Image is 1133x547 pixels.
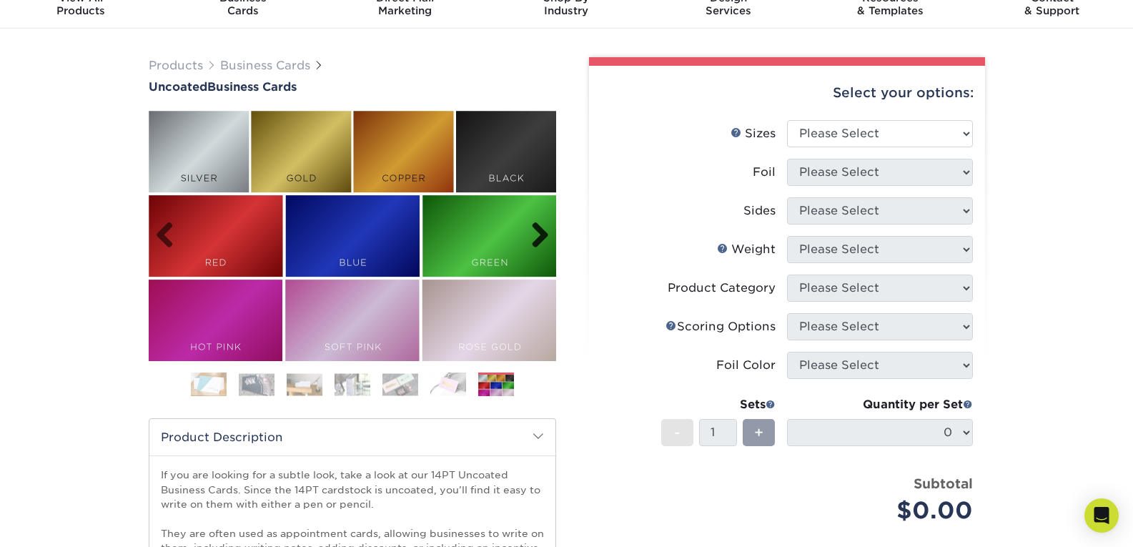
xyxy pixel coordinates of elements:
h2: Product Description [149,419,555,455]
div: Weight [717,241,776,258]
div: Sets [661,396,776,413]
strong: Subtotal [914,475,973,491]
span: Uncoated [149,80,207,94]
img: Business Cards 02 [239,373,274,395]
img: Business Cards 03 [287,373,322,395]
img: Business Cards 04 [335,373,370,395]
div: Sides [743,202,776,220]
div: Product Category [668,280,776,297]
div: Foil Color [716,357,776,374]
a: Business Cards [220,59,310,72]
span: - [674,422,681,443]
span: + [754,422,763,443]
img: Business Cards 05 [382,373,418,395]
img: Business Cards 01 [191,367,227,403]
div: $0.00 [798,493,973,528]
h1: Business Cards [149,80,556,94]
img: Business Cards 07 [478,375,514,397]
a: Products [149,59,203,72]
img: Uncoated 07 [149,111,556,361]
div: Quantity per Set [787,396,973,413]
div: Select your options: [600,66,974,120]
iframe: Google Customer Reviews [4,503,122,542]
div: Sizes [731,125,776,142]
div: Scoring Options [666,318,776,335]
div: Foil [753,164,776,181]
a: UncoatedBusiness Cards [149,80,556,94]
img: Business Cards 06 [430,373,466,397]
div: Open Intercom Messenger [1084,498,1119,533]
